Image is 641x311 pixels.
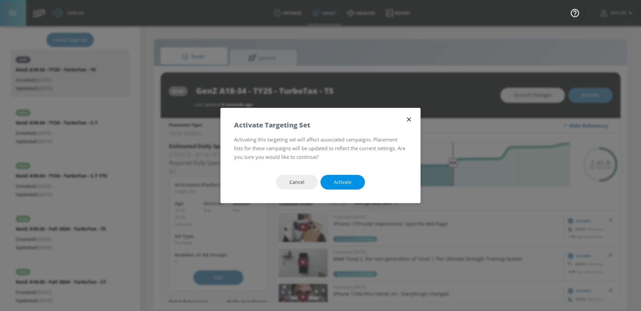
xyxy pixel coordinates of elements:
[320,175,365,190] button: Activate
[334,178,352,187] span: Activate
[234,121,310,128] h5: Activate Targeting Set
[276,175,318,190] button: Cancel
[234,135,407,162] p: Activating this targeting set will affect associated campaigns. Placement lists for these campaig...
[289,178,304,187] span: Cancel
[566,3,584,22] button: Open Resource Center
